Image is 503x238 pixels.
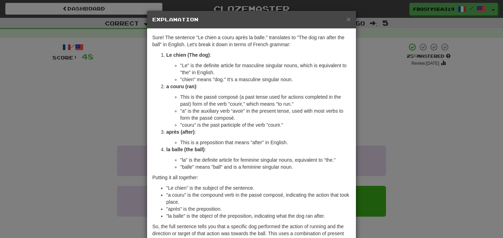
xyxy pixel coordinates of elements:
button: Close [347,15,351,23]
li: "Le chien" is the subject of the sentence. [166,184,351,191]
li: This is the passé composé (a past tense used for actions completed in the past) form of the verb ... [180,93,351,107]
li: "Le" is the definite article for masculine singular nouns, which is equivalent to "the" in English. [180,62,351,76]
li: "balle" means "ball" and is a feminine singular noun. [180,163,351,170]
strong: Le chien (The dog) [166,52,210,58]
li: "la balle" is the object of the preposition, indicating what the dog ran after. [166,212,351,219]
li: "chien" means "dog." It's a masculine singular noun. [180,76,351,83]
span: × [347,15,351,23]
p: : [166,146,351,153]
strong: a couru (ran) [166,84,196,89]
li: "a" is the auxiliary verb “avoir” in the present tense, used with most verbs to form the passé co... [180,107,351,121]
p: : [166,128,351,135]
p: Sure! The sentence "Le chien a couru après la balle." translates to "The dog ran after the ball" ... [152,34,351,48]
p: Putting it all together: [152,174,351,181]
li: "après" is the preposition. [166,205,351,212]
p: : [166,83,351,90]
p: : [166,51,351,58]
li: "a couru" is the compound verb in the passé composé, indicating the action that took place. [166,191,351,205]
li: This is a preposition that means "after" in English. [180,139,351,146]
h5: Explanation [152,16,351,23]
strong: après (after) [166,129,195,135]
strong: la balle (the ball) [166,147,205,152]
li: "la" is the definite article for feminine singular nouns, equivalent to "the." [180,156,351,163]
li: "couru" is the past participle of the verb "courir." [180,121,351,128]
